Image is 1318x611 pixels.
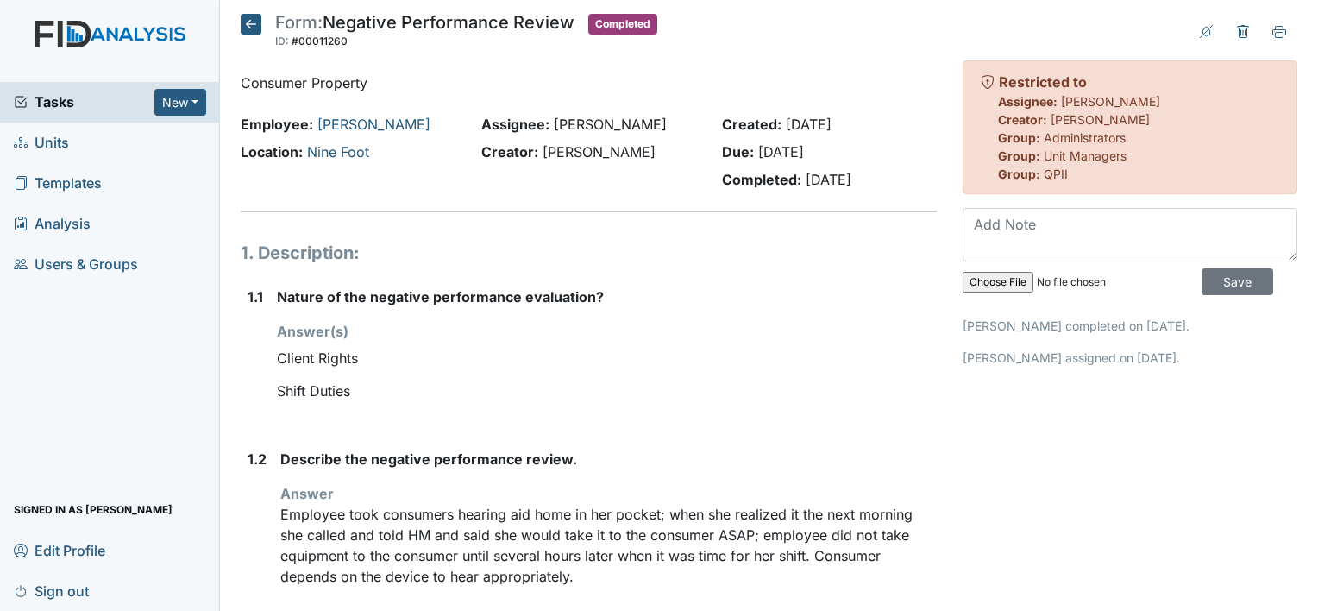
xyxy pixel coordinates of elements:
[277,375,937,407] div: Shift Duties
[14,91,154,112] a: Tasks
[14,577,89,604] span: Sign out
[241,143,303,161] strong: Location:
[275,12,323,33] span: Form:
[758,143,804,161] span: [DATE]
[481,116,549,133] strong: Assignee:
[998,112,1047,127] strong: Creator:
[1044,167,1068,181] span: QPII
[307,143,369,161] a: Nine Foot
[481,143,538,161] strong: Creator:
[998,130,1040,145] strong: Group:
[14,496,173,523] span: Signed in as [PERSON_NAME]
[722,116,781,133] strong: Created:
[588,14,657,35] span: Completed
[292,35,348,47] span: #00011260
[554,116,667,133] span: [PERSON_NAME]
[14,129,69,156] span: Units
[998,167,1040,181] strong: Group:
[998,148,1040,163] strong: Group:
[277,287,604,307] label: Nature of the negative performance evaluation?
[1044,148,1127,163] span: Unit Managers
[998,94,1058,109] strong: Assignee:
[14,211,91,237] span: Analysis
[1061,94,1160,109] span: [PERSON_NAME]
[14,537,105,564] span: Edit Profile
[1044,130,1126,145] span: Administrators
[241,240,937,266] h1: 1. Description:
[317,116,430,133] a: [PERSON_NAME]
[154,89,206,116] button: New
[280,504,937,587] p: Employee took consumers hearing aid home in her pocket; when she realized it the next morning she...
[806,171,851,188] span: [DATE]
[786,116,832,133] span: [DATE]
[14,251,138,278] span: Users & Groups
[275,35,289,47] span: ID:
[280,485,334,502] strong: Answer
[277,323,348,340] strong: Answer(s)
[1051,112,1150,127] span: [PERSON_NAME]
[963,349,1297,367] p: [PERSON_NAME] assigned on [DATE].
[277,342,937,375] div: Client Rights
[722,171,801,188] strong: Completed:
[248,449,267,469] label: 1.2
[543,143,656,161] span: [PERSON_NAME]
[241,72,937,93] p: Consumer Property
[241,116,313,133] strong: Employee:
[248,287,263,307] label: 1.1
[275,14,574,52] div: Negative Performance Review
[14,170,102,197] span: Templates
[963,317,1297,335] p: [PERSON_NAME] completed on [DATE].
[280,449,577,469] label: Describe the negative performance review.
[722,143,754,161] strong: Due:
[999,73,1087,91] strong: Restricted to
[1202,268,1273,295] input: Save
